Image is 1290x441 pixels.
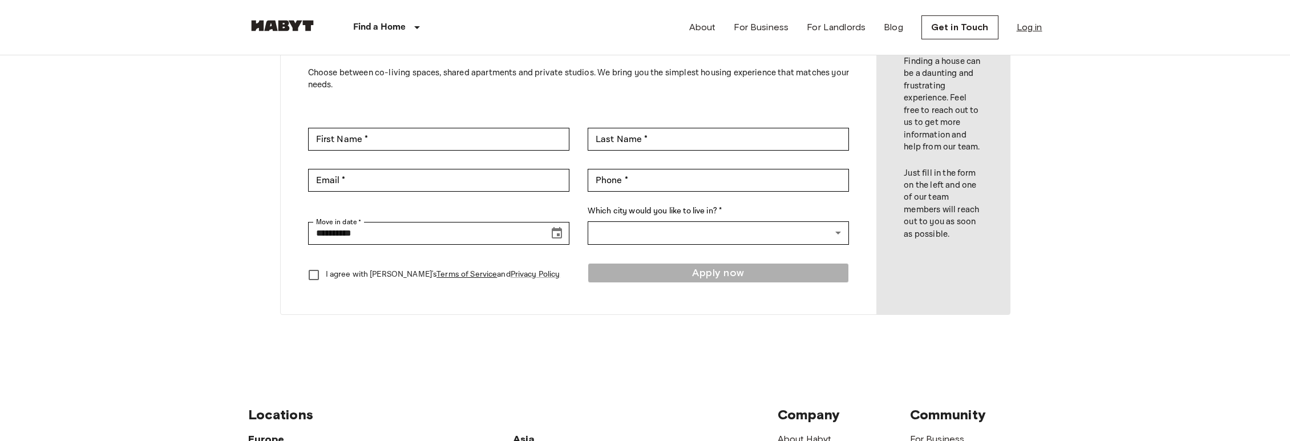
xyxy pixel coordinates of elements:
a: For Business [734,21,788,34]
button: Choose date, selected date is Sep 17, 2025 [545,222,568,245]
span: Community [910,406,986,423]
a: About [689,21,716,34]
a: For Landlords [807,21,866,34]
label: Which city would you like to live in? * [588,205,849,217]
a: Blog [884,21,903,34]
label: Move in date [316,217,362,227]
p: I agree with [PERSON_NAME]'s and [326,269,560,281]
span: Company [778,406,840,423]
span: Locations [248,406,313,423]
p: Find a Home [353,21,406,34]
a: Log in [1017,21,1042,34]
p: Finding a house can be a daunting and frustrating experience. Feel free to reach out to us to get... [904,55,982,153]
img: Habyt [248,20,317,31]
a: Get in Touch [921,15,998,39]
a: Terms of Service [436,269,497,280]
a: Privacy Policy [511,269,560,280]
p: Just fill in the form on the left and one of our team members will reach out to you as soon as po... [904,167,982,241]
p: Choose between co-living spaces, shared apartments and private studios. We bring you the simplest... [308,67,850,91]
